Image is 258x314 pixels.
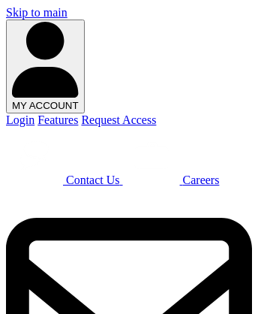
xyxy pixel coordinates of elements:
[183,174,220,186] span: Careers
[6,6,67,19] a: Skip to main
[66,174,120,186] span: Contact Us
[123,127,180,184] img: Beacon Funding Careers
[37,113,78,126] a: Features
[6,20,85,113] button: MY ACCOUNT
[81,113,156,126] a: Request Access
[6,113,34,126] a: Login
[6,127,63,184] img: Beacon Funding chat
[6,174,123,186] a: Contact Us
[123,174,220,186] a: Careers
